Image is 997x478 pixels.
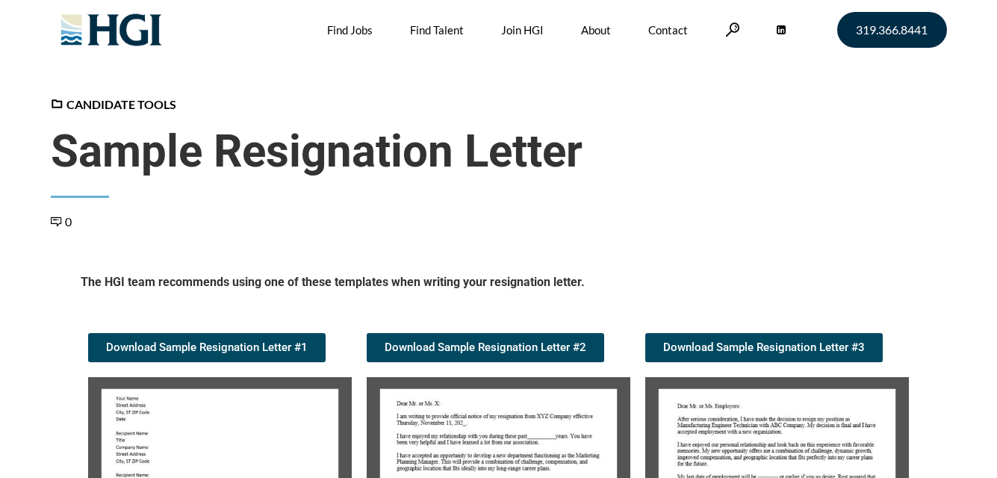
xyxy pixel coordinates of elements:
[81,274,917,296] h5: The HGI team recommends using one of these templates when writing your resignation letter.
[385,342,586,353] span: Download Sample Resignation Letter #2
[51,97,176,111] a: Candidate Tools
[663,342,865,353] span: Download Sample Resignation Letter #3
[837,12,947,48] a: 319.366.8441
[51,125,947,179] span: Sample Resignation Letter
[51,214,72,229] a: 0
[645,333,883,362] a: Download Sample Resignation Letter #3
[367,333,604,362] a: Download Sample Resignation Letter #2
[106,342,308,353] span: Download Sample Resignation Letter #1
[856,24,928,36] span: 319.366.8441
[725,22,740,37] a: Search
[88,333,326,362] a: Download Sample Resignation Letter #1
